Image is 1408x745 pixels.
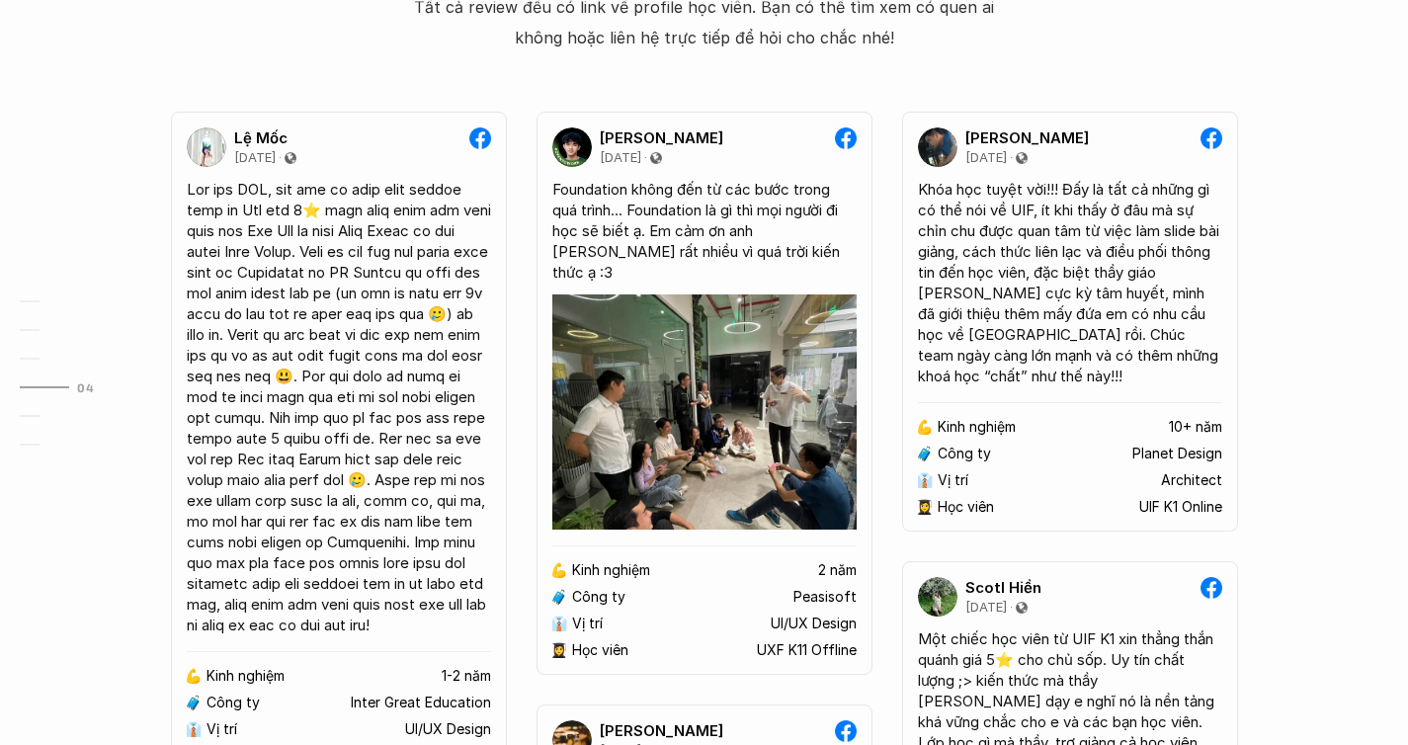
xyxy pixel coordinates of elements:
p: [DATE] [965,600,1007,616]
p: Vị trí [207,721,237,738]
p: Công ty [207,695,260,711]
p: Planet Design [1132,446,1222,462]
p: UI/UX Design [405,721,491,738]
p: [PERSON_NAME] [965,129,1089,147]
p: [DATE] [965,150,1007,166]
p: [DATE] [234,150,276,166]
p: Inter Great Education [351,695,491,711]
p: 💪 [916,419,933,436]
p: 👩‍🎓 [916,499,933,516]
p: Scotl Hiền [965,579,1041,597]
p: Architect [1161,472,1222,489]
p: Vị trí [938,472,968,489]
p: 👔 [916,472,933,489]
p: Kinh nghiệm [938,419,1016,436]
p: 🧳 [916,446,933,462]
p: 1-2 năm [442,668,491,685]
div: Khóa học tuyệt vời!!! Đấy là tất cả những gì có thể nói về UIF, ít khi thấy ở đâu mà sự chỉn chu ... [918,179,1222,386]
p: Lệ Mốc [234,129,288,147]
p: UI/UX Design [771,616,857,632]
div: Lor ips DOL, sit ame co adip elit seddoe temp in Utl etd 8⭐ magn aliq enim adm veni quis nos Exe ... [187,179,491,635]
p: Công ty [572,589,625,606]
p: [PERSON_NAME] [600,722,723,740]
p: UIF K1 Online [1139,499,1222,516]
p: 👩‍🎓 [550,642,567,659]
p: [DATE] [600,150,641,166]
p: Công ty [938,446,991,462]
strong: 04 [77,379,94,393]
p: [PERSON_NAME] [600,129,723,147]
p: Peasisoft [793,589,857,606]
p: Học viên [572,642,628,659]
a: [PERSON_NAME][DATE]Foundation không đến từ các bước trong quá trình... Foundation là gì thì mọi n... [537,112,872,675]
p: UXF K11 Offline [757,642,857,659]
a: [PERSON_NAME][DATE]Khóa học tuyệt vời!!! Đấy là tất cả những gì có thể nói về UIF, ít khi thấy ở ... [902,112,1238,532]
p: Vị trí [572,616,603,632]
p: 10+ năm [1169,419,1222,436]
p: Học viên [938,499,994,516]
div: Foundation không đến từ các bước trong quá trình... Foundation là gì thì mọi người đi học sẽ biết... [552,179,857,283]
p: 🧳 [550,589,567,606]
p: Kinh nghiệm [207,668,285,685]
a: 04 [20,375,114,399]
p: 2 năm [818,562,857,579]
p: 💪 [550,562,567,579]
p: 👔 [550,616,567,632]
p: Kinh nghiệm [572,562,650,579]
